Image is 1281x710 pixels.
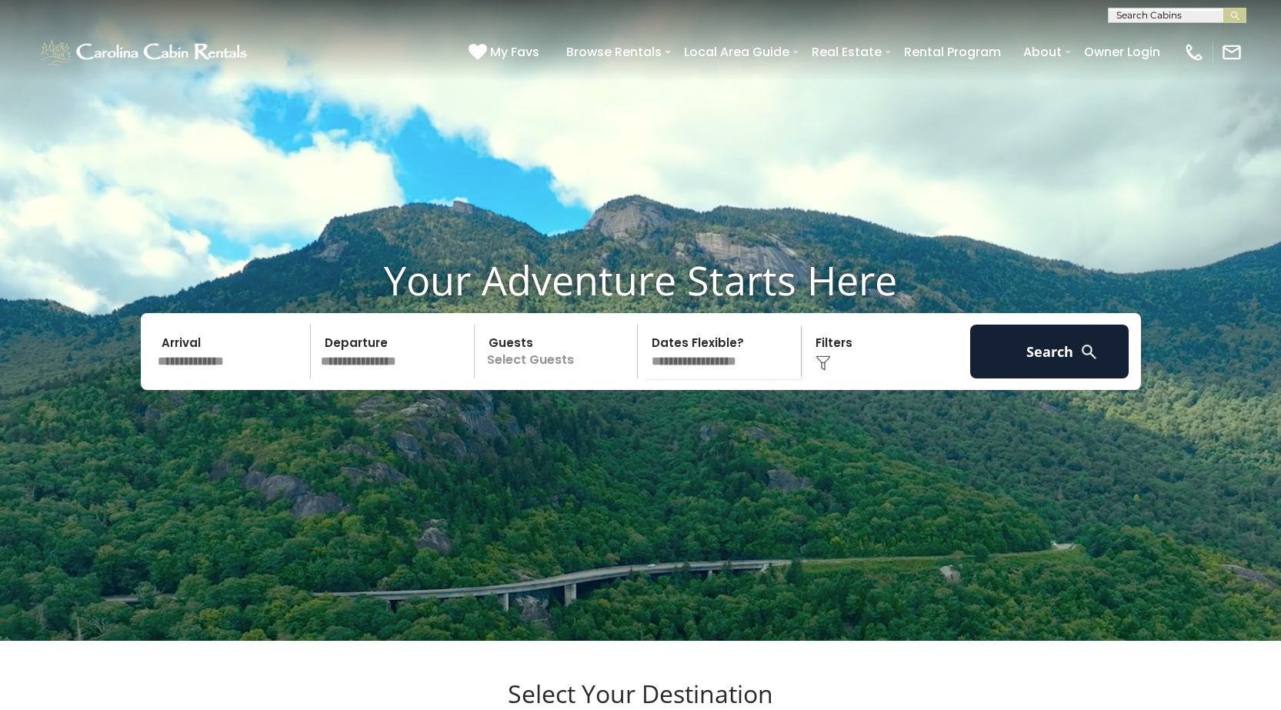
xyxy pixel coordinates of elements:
[1016,38,1069,65] a: About
[1183,42,1205,63] img: phone-regular-white.png
[816,355,831,371] img: filter--v1.png
[896,38,1009,65] a: Rental Program
[1076,38,1168,65] a: Owner Login
[469,42,543,62] a: My Favs
[1079,342,1099,362] img: search-regular-white.png
[970,325,1129,378] button: Search
[490,42,539,62] span: My Favs
[479,325,638,378] p: Select Guests
[559,38,669,65] a: Browse Rentals
[676,38,797,65] a: Local Area Guide
[804,38,889,65] a: Real Estate
[1221,42,1243,63] img: mail-regular-white.png
[12,256,1269,304] h1: Your Adventure Starts Here
[38,37,252,68] img: White-1-1-2.png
